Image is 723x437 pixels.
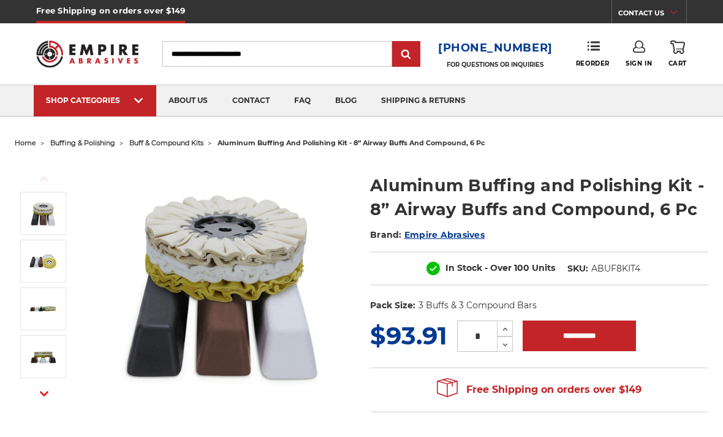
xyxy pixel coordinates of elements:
span: Units [532,262,555,273]
input: Submit [394,42,418,67]
a: buffing & polishing [50,139,115,147]
div: SHOP CATEGORIES [46,96,144,105]
img: Empire Abrasives [36,34,138,74]
span: $93.91 [370,321,447,351]
dt: Pack Size: [370,299,415,312]
a: faq [282,85,323,116]
img: 8 inch airway buffing wheel and compound kit for aluminum [99,161,344,406]
span: 100 [514,262,529,273]
img: 8 inch airway buffing wheel and compound kit for aluminum [28,198,58,229]
a: Empire Abrasives [404,229,485,240]
h1: Aluminum Buffing and Polishing Kit - 8” Airway Buffs and Compound, 6 Pc [370,173,708,221]
a: buff & compound kits [129,139,203,147]
a: Reorder [576,40,610,67]
img: Aluminum Buffing and Polishing Kit - 8” Airway Buffs and Compound, 6 Pc [28,341,58,372]
dt: SKU: [567,262,588,275]
a: shipping & returns [369,85,478,116]
a: CONTACT US [618,6,686,23]
button: Next [29,381,59,407]
span: In Stock [445,262,482,273]
a: [PHONE_NUMBER] [438,39,553,57]
a: Cart [668,40,687,67]
dd: ABUF8KIT4 [591,262,640,275]
span: Sign In [626,59,652,67]
p: FOR QUESTIONS OR INQUIRIES [438,61,553,69]
span: aluminum buffing and polishing kit - 8” airway buffs and compound, 6 pc [218,139,485,147]
img: Aluminum 8 inch airway buffing wheel and compound kit [28,246,58,276]
a: contact [220,85,282,116]
a: about us [156,85,220,116]
span: Cart [668,59,687,67]
span: Brand: [370,229,402,240]
dd: 3 Buffs & 3 Compound Bars [418,299,537,312]
img: Aluminum Buffing and Polishing Kit - 8” Airway Buffs and Compound, 6 Pc [28,294,58,324]
button: Previous [29,165,59,192]
a: blog [323,85,369,116]
span: - Over [485,262,512,273]
a: home [15,139,36,147]
span: Free Shipping on orders over $149 [437,378,642,402]
span: Reorder [576,59,610,67]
